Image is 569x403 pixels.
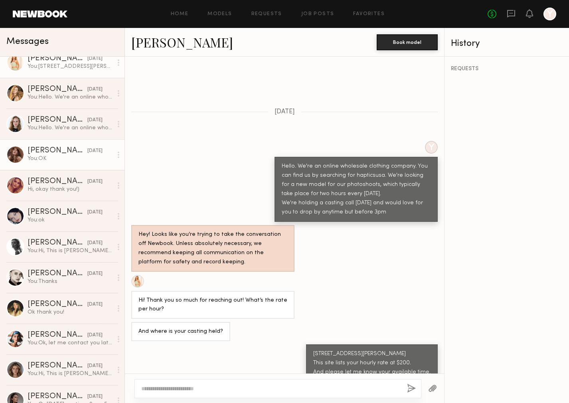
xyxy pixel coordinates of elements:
[28,178,87,186] div: [PERSON_NAME]
[87,270,103,278] div: [DATE]
[87,301,103,308] div: [DATE]
[131,34,233,51] a: [PERSON_NAME]
[28,116,87,124] div: [PERSON_NAME]
[353,12,385,17] a: Favorites
[451,66,563,72] div: REQUESTS
[377,34,438,50] button: Book model
[28,278,113,285] div: You: Thanks
[87,209,103,216] div: [DATE]
[301,12,334,17] a: Job Posts
[28,147,87,155] div: [PERSON_NAME]
[28,186,113,193] div: Hi, okay thank you!)
[207,12,232,17] a: Models
[87,393,103,401] div: [DATE]
[28,85,87,93] div: [PERSON_NAME]
[138,296,287,314] div: Hi! Thank you so much for reaching out! What’s the rate per hour?
[28,331,87,339] div: [PERSON_NAME]
[87,332,103,339] div: [DATE]
[87,117,103,124] div: [DATE]
[87,86,103,93] div: [DATE]
[6,37,49,46] span: Messages
[28,247,113,255] div: You: Hi, This is [PERSON_NAME] from Hapticsusa, wholesale company. Can you stop by for the castin...
[28,239,87,247] div: [PERSON_NAME]
[87,55,103,63] div: [DATE]
[282,162,431,217] div: Hello. We're an online wholesale clothing company. You can find us by searching for hapticsusa. W...
[251,12,282,17] a: Requests
[87,178,103,186] div: [DATE]
[28,300,87,308] div: [PERSON_NAME]
[87,147,103,155] div: [DATE]
[28,339,113,347] div: You: Ok, let me contact you later. Thank you!
[138,230,287,267] div: Hey! Looks like you’re trying to take the conversation off Newbook. Unless absolutely necessary, ...
[28,393,87,401] div: [PERSON_NAME]
[313,350,431,377] div: [STREET_ADDRESS][PERSON_NAME] This site lists your hourly rate at $200. And please let me know yo...
[28,155,113,162] div: You: OK
[28,55,87,63] div: [PERSON_NAME]
[171,12,189,17] a: Home
[28,208,87,216] div: [PERSON_NAME]
[28,362,87,370] div: [PERSON_NAME]
[28,308,113,316] div: Ok thank you!
[275,109,295,115] span: [DATE]
[87,239,103,247] div: [DATE]
[28,216,113,224] div: You: ok
[28,370,113,377] div: You: Hi, This is [PERSON_NAME] from Hapticsusa, wholesale company. Can I book you 1 or 2 hours th...
[28,270,87,278] div: [PERSON_NAME]
[28,63,113,70] div: You: [STREET_ADDRESS][PERSON_NAME] This site lists your hourly rate at $200. And please let me kn...
[138,327,223,336] div: And where is your casting held?
[28,93,113,101] div: You: Hello. We're an online wholesale clothing company. You can find us by searching for hapticsu...
[87,362,103,370] div: [DATE]
[451,39,563,48] div: History
[28,124,113,132] div: You: Hello. We're an online wholesale clothing company. You can find us by searching for hapticsu...
[543,8,556,20] a: Y
[377,38,438,45] a: Book model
